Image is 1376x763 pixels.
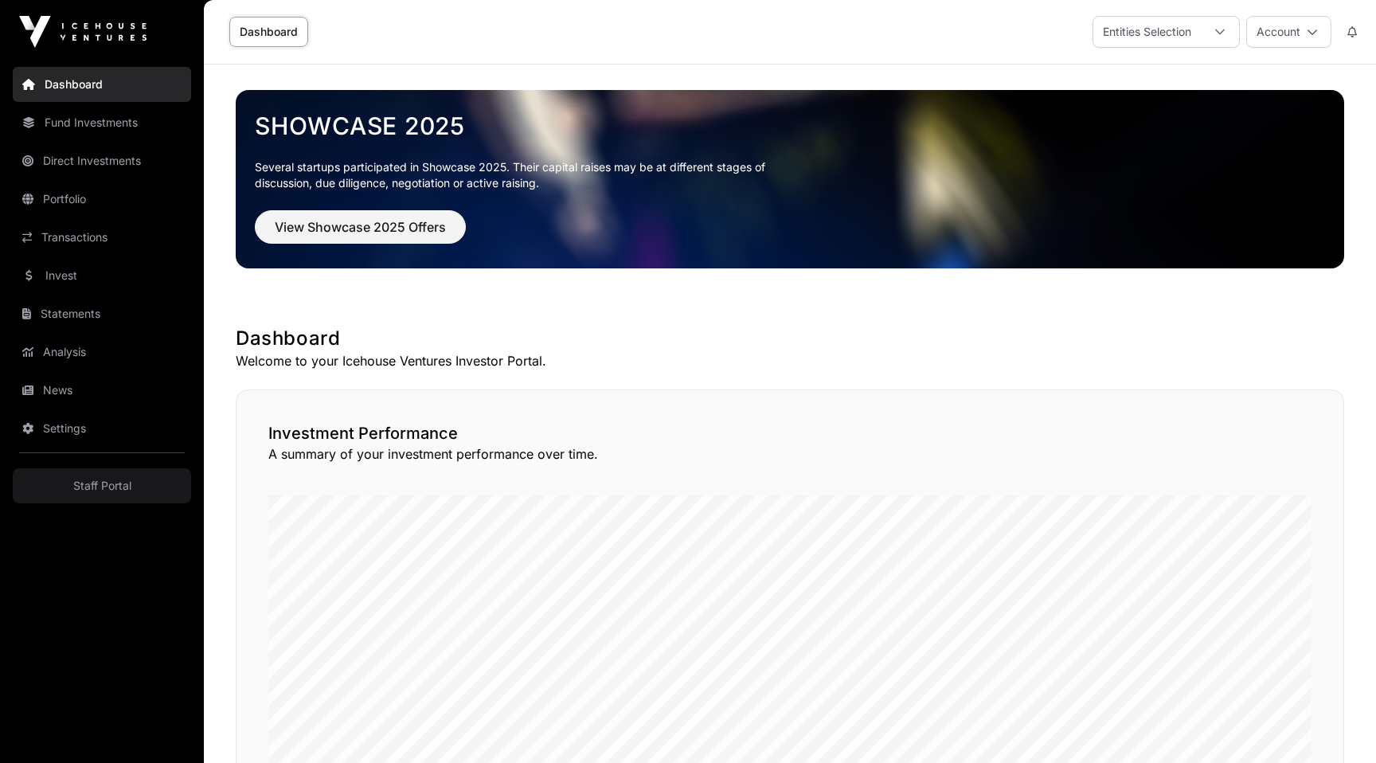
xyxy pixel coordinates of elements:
img: Icehouse Ventures Logo [19,16,147,48]
button: Account [1246,16,1331,48]
a: Transactions [13,220,191,255]
h1: Dashboard [236,326,1344,351]
a: Showcase 2025 [255,112,1325,140]
p: A summary of your investment performance over time. [268,444,1311,464]
a: Portfolio [13,182,191,217]
a: Analysis [13,335,191,370]
a: Statements [13,296,191,331]
a: Staff Portal [13,468,191,503]
a: News [13,373,191,408]
a: Dashboard [229,17,308,47]
span: View Showcase 2025 Offers [275,217,446,237]
a: View Showcase 2025 Offers [255,226,466,242]
div: Entities Selection [1093,17,1201,47]
a: Dashboard [13,67,191,102]
img: Showcase 2025 [236,90,1344,268]
p: Welcome to your Icehouse Ventures Investor Portal. [236,351,1344,370]
h2: Investment Performance [268,422,1311,444]
p: Several startups participated in Showcase 2025. Their capital raises may be at different stages o... [255,159,790,191]
iframe: Chat Widget [1296,687,1376,763]
a: Settings [13,411,191,446]
button: View Showcase 2025 Offers [255,210,466,244]
a: Invest [13,258,191,293]
a: Direct Investments [13,143,191,178]
a: Fund Investments [13,105,191,140]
